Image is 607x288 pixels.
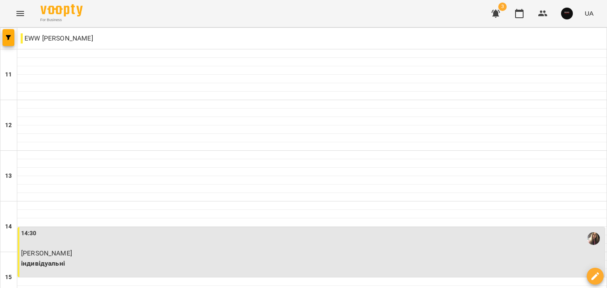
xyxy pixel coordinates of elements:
p: EWW [PERSON_NAME] [21,33,93,43]
img: Voopty Logo [40,4,83,16]
label: 14:30 [21,229,37,238]
h6: 13 [5,171,12,181]
img: 5eed76f7bd5af536b626cea829a37ad3.jpg [561,8,573,19]
h6: 11 [5,70,12,79]
span: 3 [498,3,507,11]
span: [PERSON_NAME] [21,249,72,257]
img: Бойко Олександра Вікторівна [587,232,600,245]
h6: 12 [5,121,12,130]
span: For Business [40,17,83,23]
button: UA [581,5,597,21]
h6: 14 [5,222,12,231]
span: UA [585,9,594,18]
button: Menu [10,3,30,24]
p: індивідуальні [21,258,603,269]
h6: 15 [5,273,12,282]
